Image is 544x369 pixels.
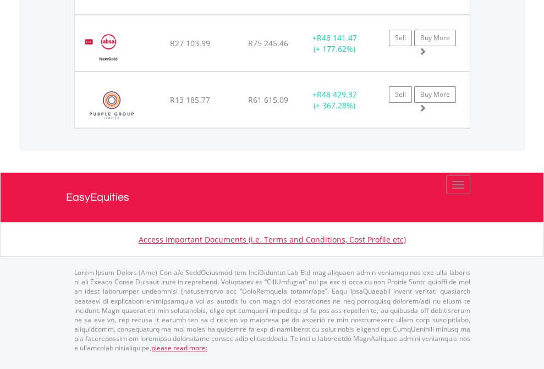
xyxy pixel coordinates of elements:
div: + (+ 177.62%) [300,32,369,54]
p: Lorem Ipsum Dolors (Ame) Con a/e SeddOeiusmod tem InciDiduntut Lab Etd mag aliquaen admin veniamq... [74,268,470,353]
span: R27 103.99 [170,38,210,48]
span: R13 185.77 [170,95,210,105]
a: please read more: [151,343,207,353]
span: R48 429.32 [317,89,357,100]
a: Sell [389,30,412,46]
a: EasyEquities [66,173,479,222]
a: Buy More [414,86,456,103]
a: Access Important Documents (i.e. Terms and Conditions, Cost Profile etc) [139,234,406,245]
img: EQU.ZA.GLD.png [80,29,136,68]
a: Sell [389,86,412,103]
a: Buy More [414,30,456,46]
span: R61 615.09 [248,95,288,105]
img: EQU.ZA.PPE.png [80,86,144,125]
div: + (+ 367.28%) [300,89,369,111]
span: R75 245.46 [248,38,288,48]
span: R48 141.47 [317,32,357,43]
